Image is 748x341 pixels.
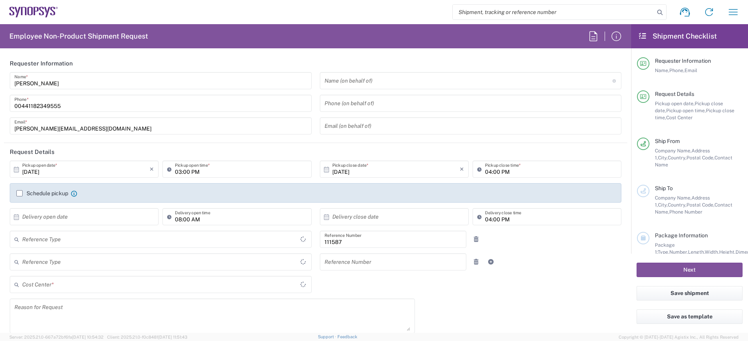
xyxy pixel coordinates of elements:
[460,163,464,175] i: ×
[158,335,187,339] span: [DATE] 11:51:43
[669,209,702,215] span: Phone Number
[150,163,154,175] i: ×
[655,195,692,201] span: Company Name,
[107,335,187,339] span: Client: 2025.21.0-f0c8481
[637,309,743,324] button: Save as template
[655,91,694,97] span: Request Details
[471,256,482,267] a: Remove Reference
[453,5,654,19] input: Shipment, tracking or reference number
[485,256,496,267] a: Add Reference
[655,242,675,255] span: Package 1:
[637,263,743,277] button: Next
[655,58,711,64] span: Requester Information
[655,67,669,73] span: Name,
[318,334,337,339] a: Support
[666,108,706,113] span: Pickup open time,
[658,249,669,255] span: Type,
[688,249,705,255] span: Length,
[619,334,739,341] span: Copyright © [DATE]-[DATE] Agistix Inc., All Rights Reserved
[686,202,714,208] span: Postal Code,
[655,148,692,154] span: Company Name,
[669,67,684,73] span: Phone,
[705,249,719,255] span: Width,
[10,148,55,156] h2: Request Details
[655,185,673,191] span: Ship To
[686,155,714,161] span: Postal Code,
[637,286,743,300] button: Save shipment
[655,101,695,106] span: Pickup open date,
[719,249,736,255] span: Height,
[655,138,680,144] span: Ship From
[666,115,693,120] span: Cost Center
[668,202,686,208] span: Country,
[638,32,717,41] h2: Shipment Checklist
[9,335,104,339] span: Server: 2025.21.0-667a72bf6fa
[471,234,482,245] a: Remove Reference
[658,155,668,161] span: City,
[72,335,104,339] span: [DATE] 10:54:32
[9,32,148,41] h2: Employee Non-Product Shipment Request
[655,232,708,239] span: Package Information
[669,249,688,255] span: Number,
[684,67,697,73] span: Email
[10,60,73,67] h2: Requester Information
[337,334,357,339] a: Feedback
[16,190,68,196] label: Schedule pickup
[668,155,686,161] span: Country,
[658,202,668,208] span: City,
